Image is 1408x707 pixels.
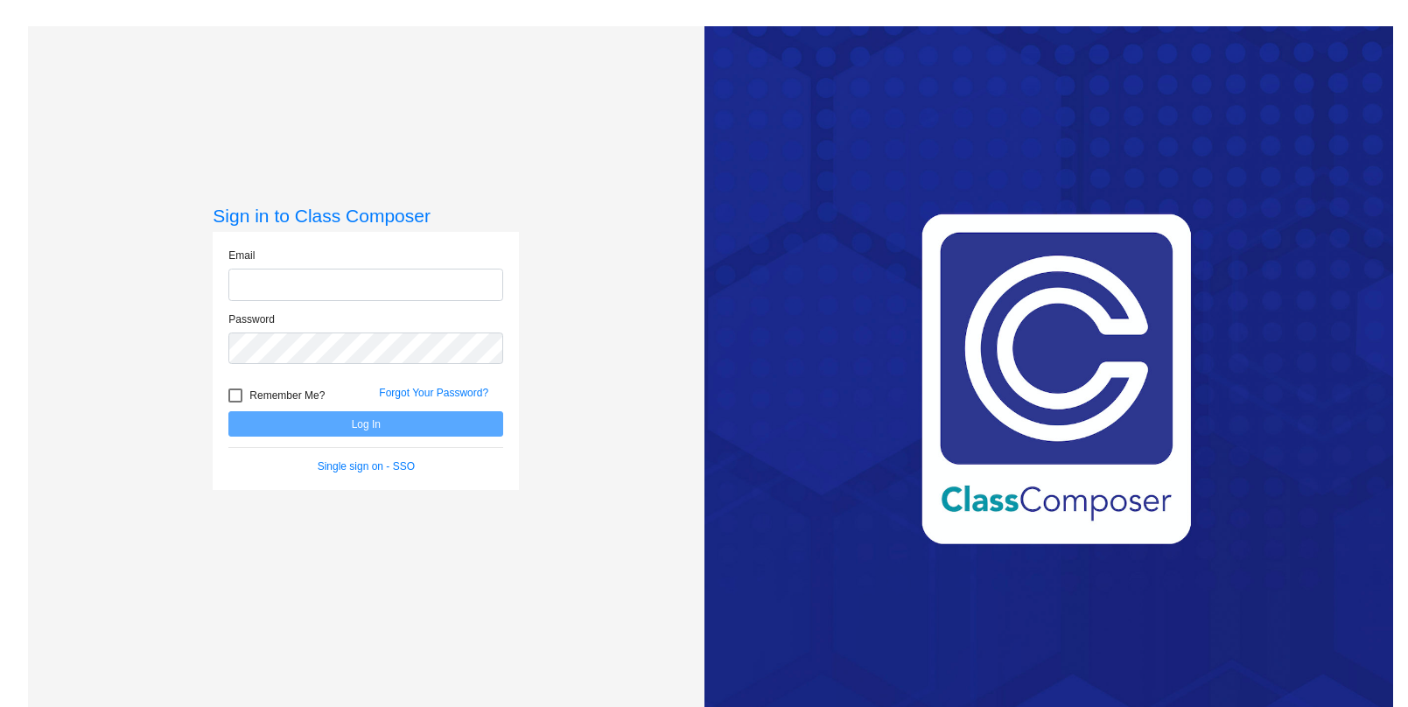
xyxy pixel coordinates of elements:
[249,385,325,406] span: Remember Me?
[379,387,488,399] a: Forgot Your Password?
[213,205,519,227] h3: Sign in to Class Composer
[228,311,275,327] label: Password
[318,460,415,472] a: Single sign on - SSO
[228,411,503,437] button: Log In
[228,248,255,263] label: Email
